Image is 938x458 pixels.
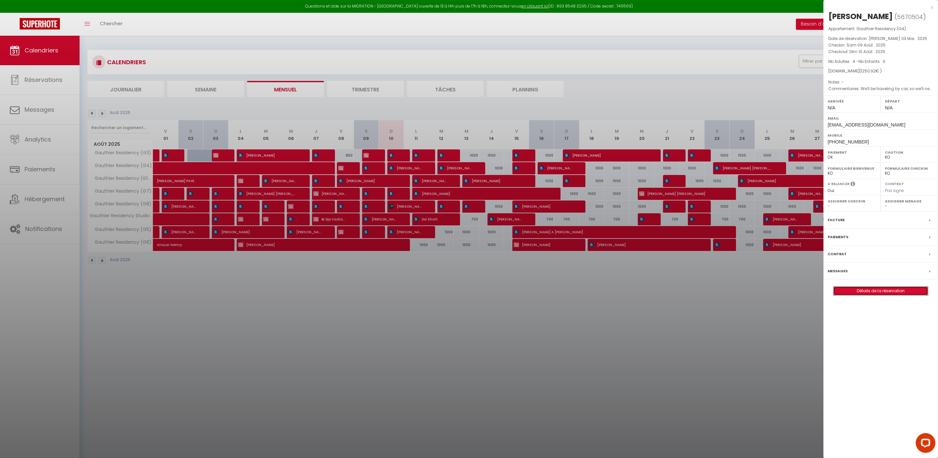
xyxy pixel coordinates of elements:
p: Notes : [828,79,933,86]
i: Sélectionner OUI si vous souhaiter envoyer les séquences de messages post-checkout [851,181,855,188]
div: [PERSON_NAME] [828,11,893,22]
span: Pas signé [885,188,904,193]
a: Détails de la réservation [834,287,928,295]
label: Facture [828,217,845,223]
label: Paiements [828,234,848,240]
span: N/A [885,105,892,110]
span: Gauthier Residency (G4) [856,26,906,31]
label: Formulaire Bienvenue [828,165,876,172]
label: Mobile [828,132,934,139]
p: Commentaires : [828,86,933,92]
span: Nb Adultes : 4 - [828,59,885,64]
span: [EMAIL_ADDRESS][DOMAIN_NAME] [828,122,905,127]
label: Messages [828,268,848,275]
span: 1250.92 [861,68,876,74]
label: Email [828,115,934,122]
p: Date de réservation : [828,35,933,42]
label: Formulaire Checkin [885,165,934,172]
p: Appartement : [828,26,933,32]
label: Départ [885,98,934,105]
label: Contrat [885,181,904,185]
label: Arrivée [828,98,876,105]
span: [PERSON_NAME] 03 Mai . 2025 [869,36,927,41]
button: Détails de la réservation [833,286,928,296]
span: - [841,79,844,85]
p: Checkin : [828,42,933,48]
label: Caution [885,149,934,156]
span: 5670504 [897,13,923,21]
p: Checkout : [828,48,933,55]
iframe: LiveChat chat widget [910,430,938,458]
div: x [823,3,933,11]
span: N/A [828,105,835,110]
label: Paiement [828,149,876,156]
span: Nb Enfants : 0 [858,59,885,64]
span: ( ) [894,12,926,21]
span: Sam 09 Août . 2025 [847,42,886,48]
label: Contrat [828,251,847,258]
span: Dim 10 Août . 2025 [850,49,885,54]
label: A relancer [828,181,850,187]
span: [PHONE_NUMBER] [828,139,869,144]
div: [DOMAIN_NAME] [828,68,933,74]
span: ( € ) [859,68,882,74]
label: Assigner Checkin [828,198,876,204]
label: Assigner Menage [885,198,934,204]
